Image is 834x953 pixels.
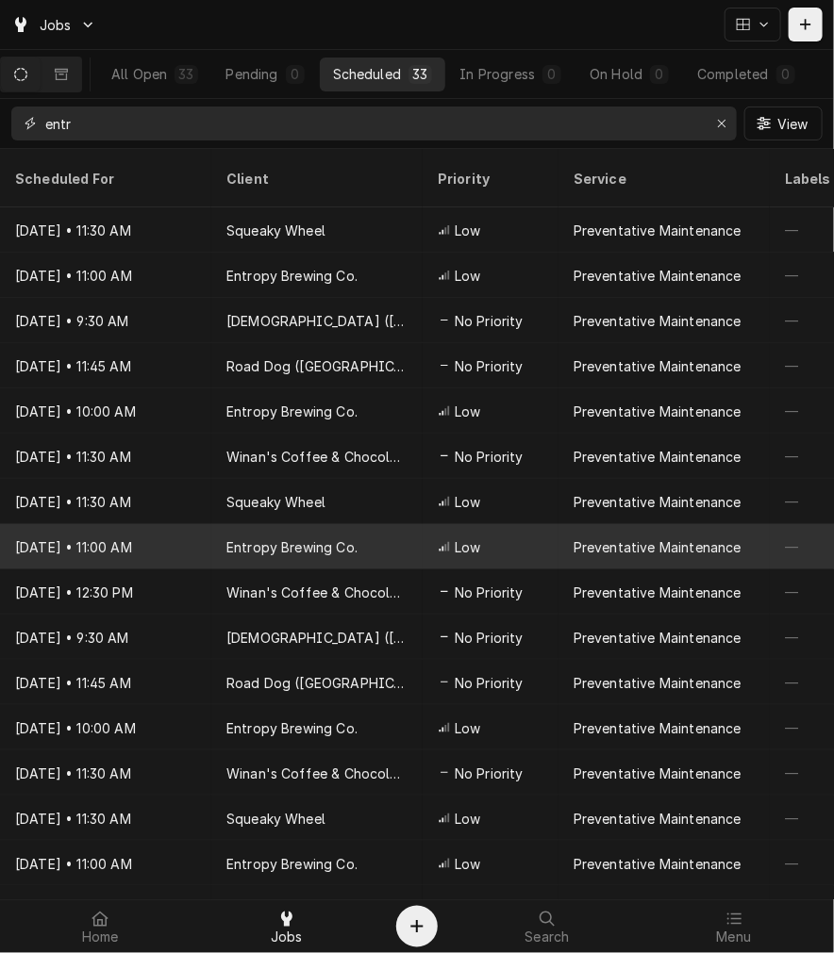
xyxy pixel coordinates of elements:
div: Priority [438,169,540,189]
span: Jobs [271,930,303,945]
div: Squeaky Wheel [226,492,325,512]
span: Menu [717,930,752,945]
span: Low [455,537,480,557]
a: Search [455,904,640,949]
div: Squeaky Wheel [226,809,325,829]
div: Road Dog ([GEOGRAPHIC_DATA]) [226,356,408,376]
span: Search [525,930,570,945]
div: [DEMOGRAPHIC_DATA] ([GEOGRAPHIC_DATA]) [226,311,408,331]
div: Preventative Maintenance [574,266,742,286]
button: Create Object [396,906,438,947]
span: Low [455,492,480,512]
div: 0 [654,64,665,84]
div: Preventative Maintenance [574,718,742,738]
div: Entropy Brewing Co. [226,537,358,557]
span: No Priority [455,764,524,783]
div: Preventative Maintenance [574,583,742,602]
div: Preventative Maintenance [574,402,742,421]
span: Low [455,402,480,421]
div: Client [226,169,404,189]
span: Low [455,266,480,286]
div: 0 [546,64,558,84]
div: All Open [111,64,167,84]
span: No Priority [455,311,524,331]
div: Preventative Maintenance [574,311,742,331]
div: Winan's Coffee & Chocolate ([GEOGRAPHIC_DATA]) [226,583,408,602]
div: Preventative Maintenance [574,673,742,693]
div: Preventative Maintenance [574,447,742,467]
span: Jobs [40,15,72,35]
span: Low [455,854,480,874]
div: Entropy Brewing Co. [226,718,358,738]
div: Entropy Brewing Co. [226,266,358,286]
div: 0 [290,64,301,84]
span: No Priority [455,673,524,693]
div: Completed [697,64,768,84]
div: Preventative Maintenance [574,764,742,783]
div: Road Dog ([GEOGRAPHIC_DATA]) [226,673,408,693]
span: Low [455,809,480,829]
div: Preventative Maintenance [574,628,742,648]
span: Home [82,930,119,945]
div: Winan's Coffee & Chocolate ([GEOGRAPHIC_DATA]) [226,447,408,467]
div: In Progress [460,64,536,84]
span: No Priority [455,628,524,648]
div: Preventative Maintenance [574,809,742,829]
div: Preventative Maintenance [574,356,742,376]
div: 0 [780,64,792,84]
div: Service [574,169,751,189]
div: Entropy Brewing Co. [226,402,358,421]
a: Menu [642,904,826,949]
a: Go to Jobs [4,9,104,41]
span: View [774,114,812,134]
input: Keyword search [45,107,701,140]
div: On Hold [590,64,642,84]
div: Preventative Maintenance [574,854,742,874]
div: Entropy Brewing Co. [226,854,358,874]
span: No Priority [455,447,524,467]
button: Erase input [707,108,737,139]
button: View [744,107,823,140]
div: Squeaky Wheel [226,221,325,240]
div: 33 [412,64,427,84]
div: Preventative Maintenance [574,537,742,557]
span: Low [455,718,480,738]
span: Low [455,221,480,240]
div: Winan's Coffee & Chocolate ([GEOGRAPHIC_DATA]) [226,764,408,783]
span: No Priority [455,583,524,602]
div: Preventative Maintenance [574,221,742,240]
a: Home [8,904,192,949]
div: Preventative Maintenance [574,492,742,512]
div: [DEMOGRAPHIC_DATA] ([GEOGRAPHIC_DATA]) [226,628,408,648]
div: Scheduled [333,64,401,84]
div: 33 [178,64,193,84]
div: Pending [226,64,278,84]
a: Jobs [194,904,379,949]
div: Scheduled For [15,169,192,189]
span: No Priority [455,356,524,376]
